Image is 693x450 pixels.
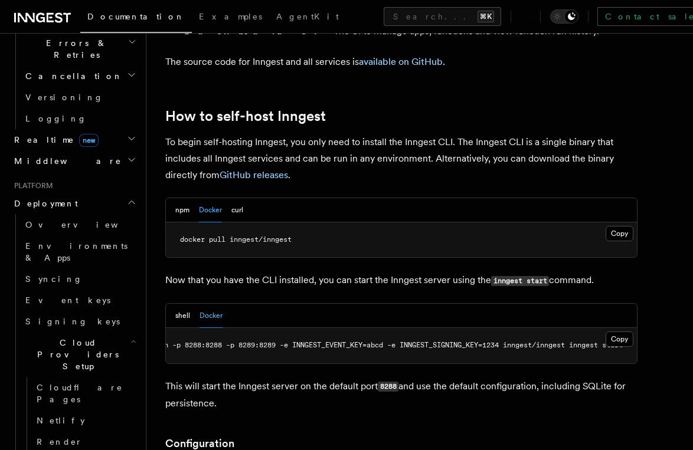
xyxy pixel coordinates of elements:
a: Netlify [32,410,139,431]
strong: Dashboard UI [184,25,328,37]
span: Cloudflare Pages [37,383,123,404]
a: Examples [192,4,269,32]
button: Docker [200,304,223,328]
button: Toggle dark mode [550,9,578,24]
span: Examples [199,12,262,21]
button: curl [231,198,243,222]
button: Copy [606,226,633,241]
span: Event keys [25,295,110,305]
button: Realtimenew [9,129,139,150]
a: available on GitHub [359,56,443,67]
a: Documentation [80,4,192,33]
p: This will start the Inngest server on the default port and use the default configuration, includi... [165,378,638,412]
span: Netlify [37,416,85,425]
a: Logging [21,108,139,129]
p: To begin self-hosting Inngest, you only need to install the Inngest CLI. The Inngest CLI is a sin... [165,134,638,183]
a: How to self-host Inngest [165,108,326,124]
button: Cloud Providers Setup [21,332,139,377]
code: inngest start [491,276,549,286]
button: Cancellation [21,65,139,87]
span: Cancellation [21,70,123,82]
span: Signing keys [25,317,120,326]
a: Environments & Apps [21,235,139,268]
kbd: ⌘K [478,11,494,22]
a: Versioning [21,87,139,108]
a: Syncing [21,268,139,290]
span: Errors & Retries [21,37,128,61]
code: 8288 [378,382,398,392]
button: Docker [199,198,222,222]
a: Signing keys [21,311,139,332]
button: Middleware [9,150,139,172]
button: Copy [606,331,633,347]
span: Documentation [87,12,185,21]
span: Versioning [25,93,103,102]
span: Render [37,437,83,446]
span: Overview [25,220,147,229]
span: AgentKit [276,12,339,21]
span: Deployment [9,198,78,209]
button: Search...⌘K [384,7,501,26]
a: AgentKit [269,4,346,32]
span: Environments & Apps [25,241,128,262]
span: new [79,134,99,147]
a: Cloudflare Pages [32,377,139,410]
span: Realtime [9,134,99,146]
span: Logging [25,114,87,123]
button: Errors & Retries [21,32,139,65]
p: The source code for Inngest and all services is . [165,54,638,70]
span: Middleware [9,155,122,167]
span: docker pull inngest/inngest [180,235,292,244]
p: Now that you have the CLI installed, you can start the Inngest server using the command. [165,272,638,289]
span: docker run -p 8288:8288 -p 8289:8289 -e INNGEST_EVENT_KEY=abcd -e INNGEST_SIGNING_KEY=1234 innges... [127,341,623,349]
a: Overview [21,214,139,235]
span: Platform [9,181,53,190]
span: Cloud Providers Setup [21,337,130,372]
a: GitHub releases [220,169,288,180]
button: Deployment [9,193,139,214]
button: shell [175,304,190,328]
span: Syncing [25,274,83,284]
a: Event keys [21,290,139,311]
button: npm [175,198,189,222]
